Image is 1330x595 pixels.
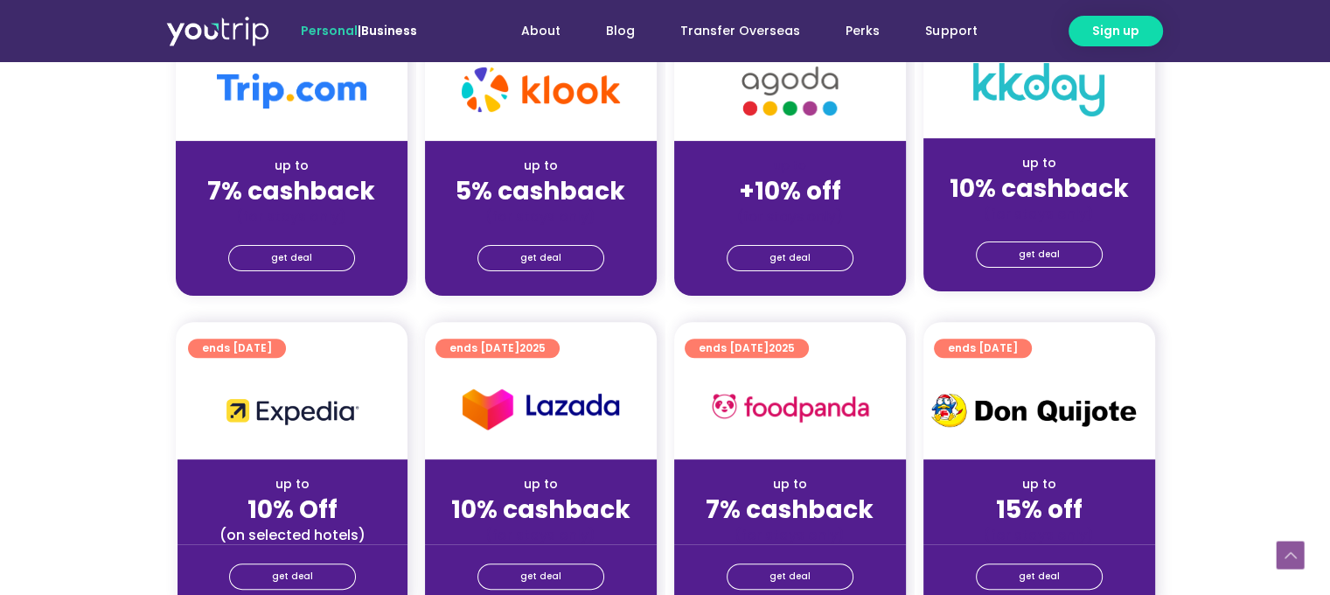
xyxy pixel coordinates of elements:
[937,154,1141,172] div: up to
[439,157,643,175] div: up to
[271,246,312,270] span: get deal
[247,493,338,527] strong: 10% Off
[688,475,892,493] div: up to
[727,245,853,271] a: get deal
[583,15,658,47] a: Blog
[937,526,1141,544] div: (for stays only)
[439,475,643,493] div: up to
[774,157,806,174] span: up to
[301,22,417,39] span: |
[950,171,1129,206] strong: 10% cashback
[449,339,546,358] span: ends [DATE]
[228,245,355,271] a: get deal
[948,339,1018,358] span: ends [DATE]
[519,340,546,355] span: 2025
[477,245,604,271] a: get deal
[520,246,561,270] span: get deal
[272,564,313,589] span: get deal
[188,339,286,358] a: ends [DATE]
[477,563,604,590] a: get deal
[520,564,561,589] span: get deal
[435,339,560,358] a: ends [DATE]2025
[902,15,999,47] a: Support
[769,564,811,589] span: get deal
[658,15,823,47] a: Transfer Overseas
[976,241,1103,268] a: get deal
[456,174,625,208] strong: 5% cashback
[498,15,583,47] a: About
[688,526,892,544] div: (for stays only)
[207,174,375,208] strong: 7% cashback
[699,339,795,358] span: ends [DATE]
[190,157,393,175] div: up to
[727,563,853,590] a: get deal
[464,15,999,47] nav: Menu
[202,339,272,358] span: ends [DATE]
[361,22,417,39] a: Business
[937,205,1141,223] div: (for stays only)
[229,563,356,590] a: get deal
[1019,564,1060,589] span: get deal
[190,207,393,226] div: (for stays only)
[1019,242,1060,267] span: get deal
[451,493,630,527] strong: 10% cashback
[1069,16,1163,46] a: Sign up
[191,526,393,544] div: (on selected hotels)
[439,526,643,544] div: (for stays only)
[301,22,358,39] span: Personal
[996,493,1083,527] strong: 15% off
[439,207,643,226] div: (for stays only)
[937,475,1141,493] div: up to
[739,174,841,208] strong: +10% off
[706,493,874,527] strong: 7% cashback
[685,339,809,358] a: ends [DATE]2025
[934,339,1032,358] a: ends [DATE]
[1092,22,1139,40] span: Sign up
[191,475,393,493] div: up to
[688,207,892,226] div: (for stays only)
[823,15,902,47] a: Perks
[769,340,795,355] span: 2025
[976,563,1103,590] a: get deal
[769,246,811,270] span: get deal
